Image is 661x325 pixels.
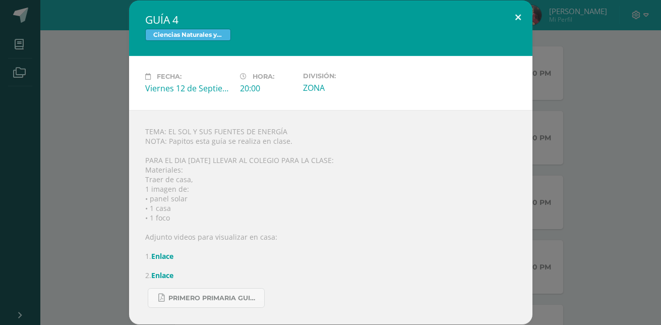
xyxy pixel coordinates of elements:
[145,83,232,94] div: Viernes 12 de Septiembre
[303,72,390,80] label: División:
[157,73,182,80] span: Fecha:
[129,110,532,324] div: TEMA: EL SOL Y SUS FUENTES DE ENERGÍA NOTA: Papitos esta guía se realiza en clase. PARA EL DIA [D...
[145,29,231,41] span: Ciencias Naturales y Salud
[303,82,390,93] div: ZONA
[253,73,274,80] span: Hora:
[148,288,265,308] a: PRIMERO PRIMARIA GUIA.pdf
[504,1,532,35] button: Close (Esc)
[151,270,173,280] a: Enlace
[168,294,259,302] span: PRIMERO PRIMARIA GUIA.pdf
[145,13,516,27] h2: GUÍA 4
[151,251,173,261] a: Enlace
[240,83,295,94] div: 20:00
